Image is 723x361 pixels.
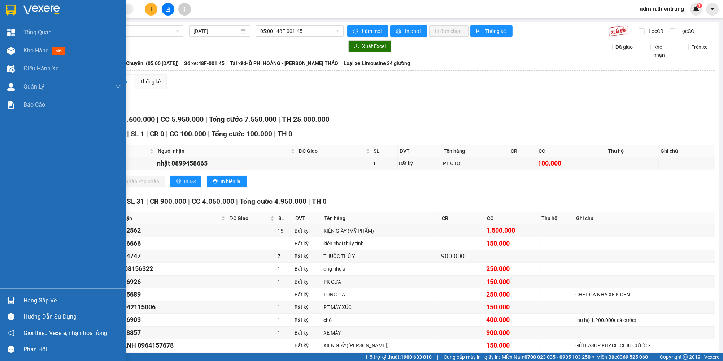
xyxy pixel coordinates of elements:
th: Thu hộ [606,145,659,157]
span: admin.thientrung [634,4,690,13]
span: Lọc CR [646,27,665,35]
div: 1 [278,316,292,324]
span: 1 [698,3,701,8]
span: | [157,115,158,124]
span: Điều hành xe [23,64,58,73]
span: In phơi [405,27,422,35]
span: aim [182,7,187,12]
div: Hàng sắp về [23,295,121,306]
div: 400.000 [487,315,539,325]
div: thu hộ 1.200.000( cả cước) [575,316,714,324]
span: Miền Bắc [596,353,648,361]
div: SỸ THANH 0964157678 [105,340,226,351]
div: 250.000 [487,289,539,300]
div: Thống kê [140,78,161,86]
span: Báo cáo [23,100,45,109]
span: CC 4.050.000 [192,197,234,206]
span: Chuyến: (05:00 [DATE]) [126,59,179,67]
span: Loại xe: Limousine 34 giường [344,59,410,67]
span: | [146,197,148,206]
span: CC 5.950.000 [160,115,204,124]
div: Bất kỳ [295,291,321,298]
span: SL 31 [127,197,144,206]
span: Tài xế: HỒ PHI HOÀNG - [PERSON_NAME] THẢO [230,59,338,67]
div: CHET GA NHA XE K DEN [575,291,714,298]
div: 250.000 [487,264,539,274]
div: Bất kỳ [295,278,321,286]
div: Bất kỳ [295,341,321,349]
div: 0357186903 [105,315,226,325]
div: 1 [278,329,292,337]
img: warehouse-icon [7,65,15,73]
button: printerIn biên lai [207,176,247,187]
div: PT OTO [443,159,508,167]
div: 1 [278,303,292,311]
span: download [354,44,359,50]
div: 0886218857 [105,328,226,338]
div: kiện chai thủy tinh [323,240,439,248]
div: 1 [278,240,292,248]
img: warehouse-icon [7,83,15,91]
div: 1 [278,265,292,273]
span: file-add [165,7,170,12]
span: ⚪️ [592,356,594,358]
span: Cung cấp máy in - giấy in: [444,353,500,361]
div: 1.500.000 [487,225,539,236]
span: down [115,84,121,90]
span: Tổng cước 4.950.000 [240,197,306,206]
span: notification [8,330,14,336]
span: | [437,353,438,361]
div: LƯU 0942115006 [105,302,226,312]
span: | [166,130,168,138]
span: Tổng cước 100.000 [212,130,272,138]
span: | [188,197,190,206]
span: Tổng cước 7.550.000 [209,115,276,124]
img: dashboard-icon [7,29,15,36]
span: CC 100.000 [170,130,206,138]
strong: 0369 525 060 [617,354,648,360]
span: Quản Lý [23,82,44,91]
div: nhật 0899458665 [157,158,296,168]
div: 100.000 [538,158,605,168]
span: | [208,130,210,138]
div: GỬI EASUP KHÁCH CHỊU CƯỚC XE [575,341,714,349]
span: ĐC Giao [229,214,269,222]
th: CR [509,145,537,157]
span: Lọc CC [676,27,695,35]
span: Số xe: 48F-001.45 [184,59,225,67]
div: 7 [278,252,292,260]
span: message [8,346,14,353]
span: In DS [184,177,196,185]
span: Người nhận [158,147,289,155]
th: Ghi chú [574,212,715,224]
strong: 0708 023 035 - 0935 103 250 [524,354,591,360]
span: | [278,115,280,124]
div: PK CỬA [323,278,439,286]
div: 0964852562 [105,225,226,236]
span: | [236,197,238,206]
img: warehouse-icon [7,47,15,55]
span: TH 0 [278,130,292,138]
span: | [653,353,654,361]
span: caret-down [709,6,716,12]
div: Bất kỳ [295,265,321,273]
span: | [127,130,129,138]
button: caret-down [706,3,719,16]
div: Bất kỳ [399,159,440,167]
span: CR 900.000 [150,197,186,206]
span: copyright [683,354,688,360]
span: Làm mới [362,27,383,35]
button: bar-chartThống kê [470,25,513,37]
div: 1 [278,341,292,349]
span: In biên lai [221,177,241,185]
span: Hỗ trợ kỹ thuật: [366,353,432,361]
div: 900.000 [487,328,539,338]
div: CHI 0908156322 [105,264,226,274]
strong: 1900 633 818 [401,354,432,360]
span: Giới thiệu Vexere, nhận hoa hồng [23,328,107,338]
input: 12/09/2025 [193,27,239,35]
span: Xuất Excel [362,42,386,50]
div: Bất kỳ [295,303,321,311]
div: Hướng dẫn sử dụng [23,311,121,322]
img: warehouse-icon [7,297,15,304]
